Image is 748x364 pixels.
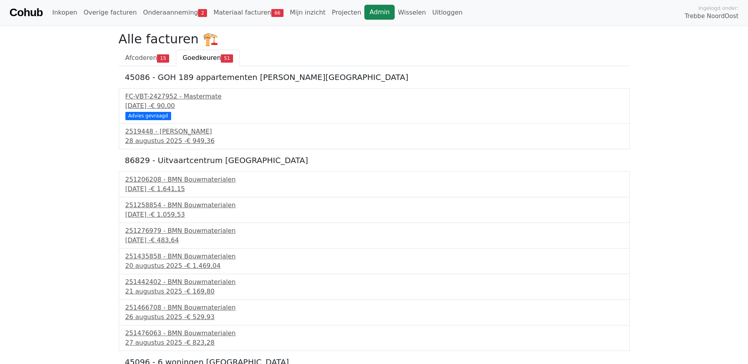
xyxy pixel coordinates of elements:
div: 20 augustus 2025 - [125,261,623,271]
div: [DATE] - [125,101,623,111]
a: Uitloggen [429,5,466,20]
div: 251206208 - BMN Bouwmaterialen [125,175,623,184]
a: 251435858 - BMN Bouwmaterialen20 augustus 2025 -€ 1.469,04 [125,252,623,271]
a: Mijn inzicht [287,5,329,20]
span: € 1.641,15 [151,185,185,193]
div: 251258854 - BMN Bouwmaterialen [125,201,623,210]
div: 27 augustus 2025 - [125,338,623,347]
span: € 1.059,53 [151,211,185,218]
div: 251276979 - BMN Bouwmaterialen [125,226,623,236]
div: 251435858 - BMN Bouwmaterialen [125,252,623,261]
span: Trebbe NoordOost [685,12,739,21]
span: Afcoderen [125,54,157,61]
span: € 169,80 [187,288,215,295]
span: € 949,36 [187,137,215,145]
div: Advies gevraagd [125,112,171,120]
div: 21 augustus 2025 - [125,287,623,296]
span: 51 [221,54,233,62]
a: Afcoderen15 [119,50,176,66]
a: 251258854 - BMN Bouwmaterialen[DATE] -€ 1.059,53 [125,201,623,219]
div: 2519448 - [PERSON_NAME] [125,127,623,136]
div: FC-VBT-2427952 - Mastermate [125,92,623,101]
div: [DATE] - [125,210,623,219]
div: 26 augustus 2025 - [125,312,623,322]
a: 251442402 - BMN Bouwmaterialen21 augustus 2025 -€ 169,80 [125,277,623,296]
a: Overige facturen [80,5,140,20]
a: 251276979 - BMN Bouwmaterialen[DATE] -€ 483,64 [125,226,623,245]
span: Goedkeuren [183,54,221,61]
span: € 483,64 [151,236,179,244]
span: 2 [198,9,207,17]
div: 251476063 - BMN Bouwmaterialen [125,329,623,338]
a: 251476063 - BMN Bouwmaterialen27 augustus 2025 -€ 823,28 [125,329,623,347]
a: 2519448 - [PERSON_NAME]28 augustus 2025 -€ 949,36 [125,127,623,146]
div: [DATE] - [125,184,623,194]
a: Projecten [329,5,365,20]
div: [DATE] - [125,236,623,245]
a: Inkopen [49,5,80,20]
span: 15 [157,54,169,62]
a: Materiaal facturen66 [210,5,287,20]
h5: 45086 - GOH 189 appartementen [PERSON_NAME][GEOGRAPHIC_DATA] [125,72,623,82]
a: Onderaanneming2 [140,5,211,20]
a: Admin [364,5,395,20]
span: € 823,28 [187,339,215,346]
span: Ingelogd onder: [698,4,739,12]
a: Wisselen [395,5,429,20]
a: Goedkeuren51 [176,50,240,66]
a: 251466708 - BMN Bouwmaterialen26 augustus 2025 -€ 529,93 [125,303,623,322]
span: € 529,93 [187,313,215,321]
div: 28 augustus 2025 - [125,136,623,146]
h2: Alle facturen 🏗️ [119,32,630,46]
div: 251442402 - BMN Bouwmaterialen [125,277,623,287]
h5: 86829 - Uitvaartcentrum [GEOGRAPHIC_DATA] [125,156,623,165]
a: FC-VBT-2427952 - Mastermate[DATE] -€ 90,00 Advies gevraagd [125,92,623,119]
span: 66 [271,9,284,17]
span: € 1.469,04 [187,262,221,269]
span: € 90,00 [151,102,175,110]
a: 251206208 - BMN Bouwmaterialen[DATE] -€ 1.641,15 [125,175,623,194]
a: Cohub [9,3,43,22]
div: 251466708 - BMN Bouwmaterialen [125,303,623,312]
